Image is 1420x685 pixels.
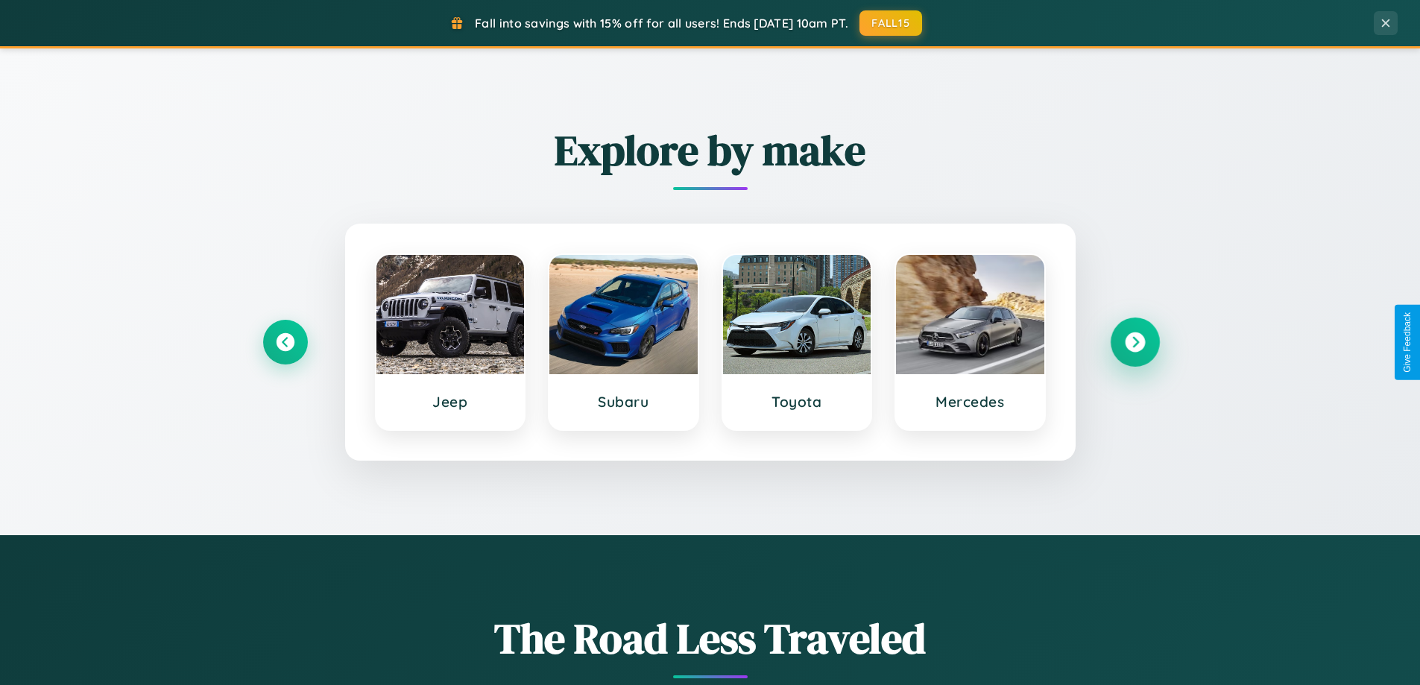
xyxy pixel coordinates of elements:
[475,16,848,31] span: Fall into savings with 15% off for all users! Ends [DATE] 10am PT.
[391,393,510,411] h3: Jeep
[859,10,922,36] button: FALL15
[738,393,856,411] h3: Toyota
[564,393,683,411] h3: Subaru
[263,121,1158,179] h2: Explore by make
[1402,312,1413,373] div: Give Feedback
[263,610,1158,667] h1: The Road Less Traveled
[911,393,1029,411] h3: Mercedes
